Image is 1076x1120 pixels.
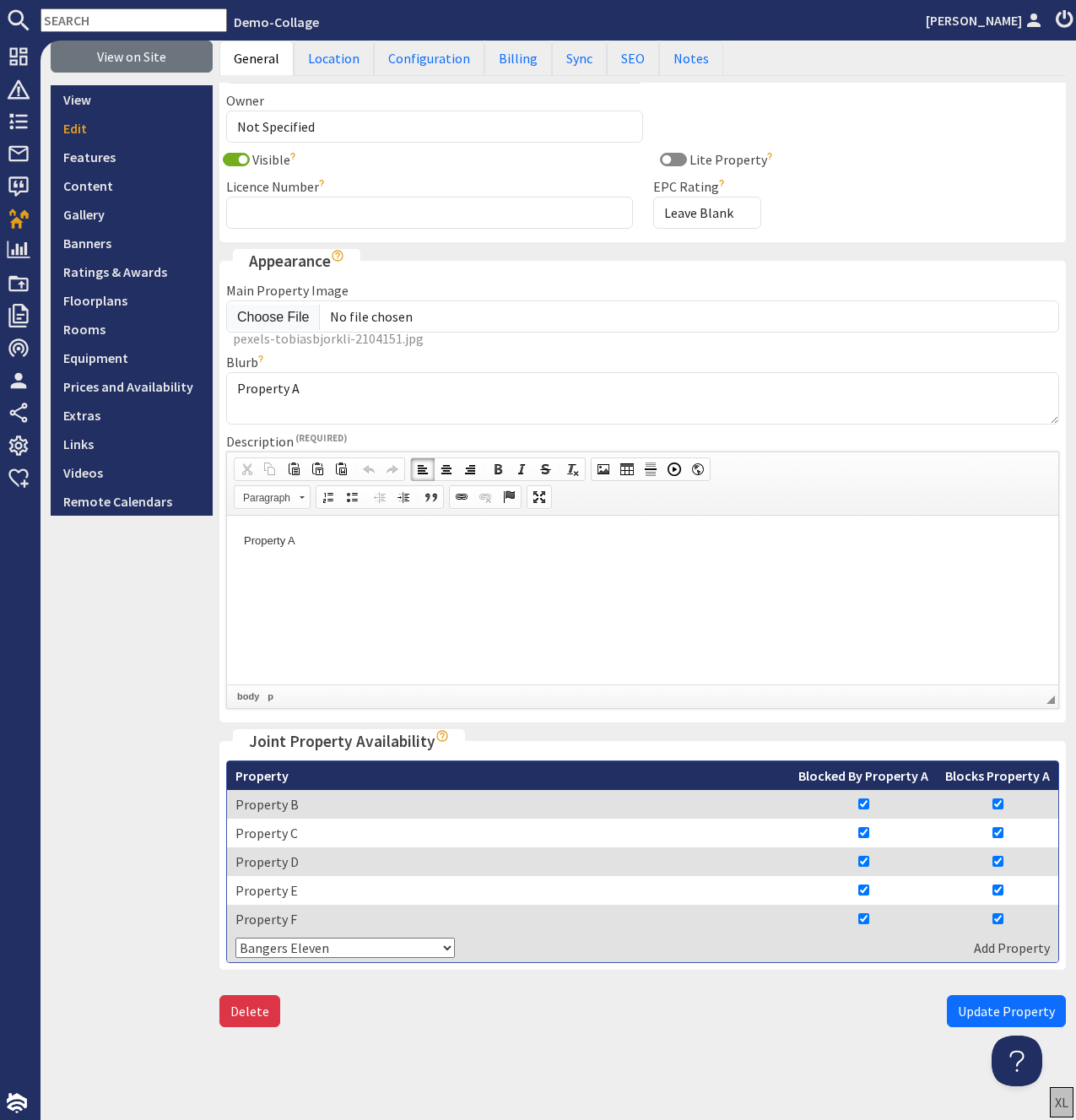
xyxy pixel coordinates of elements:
label: Licence Number [226,178,328,195]
a: Sync [552,41,607,76]
a: View on Site [51,41,213,73]
a: Insert/Remove Numbered List [316,486,340,508]
a: View [51,85,213,114]
a: Italic [510,458,533,480]
td: Property B [227,790,790,819]
a: Anchor [497,486,521,508]
a: Decrease Indent [368,486,392,508]
a: p element [264,689,277,704]
a: General [219,41,294,76]
textarea: Property A [226,372,1059,425]
a: IFrame [686,458,710,480]
a: Add Property [974,939,1050,956]
a: Paste from Word [329,458,353,480]
td: Property E [227,876,790,905]
i: Show hints [435,729,449,743]
a: Rooms [51,315,213,344]
a: Content [51,171,213,200]
label: Lite Property [687,151,776,168]
a: Copy [258,458,282,480]
th: Property [227,761,790,790]
a: Videos [51,458,213,487]
a: Gallery [51,200,213,229]
label: Main Property Image [226,282,349,299]
a: Table [615,458,639,480]
a: Notes [659,41,723,76]
label: EPC Rating [653,178,728,195]
span: pexels-tobiasbjorkli-2104151.jpg [233,330,424,347]
a: Paragraph [234,485,311,509]
a: Banners [51,229,213,257]
legend: Appearance [233,249,360,273]
i: Show hints [331,249,344,262]
a: Paste as plain text [305,458,329,480]
a: Delete [219,995,280,1027]
a: SEO [607,41,659,76]
legend: Joint Property Availability [233,729,465,754]
a: Edit [51,114,213,143]
img: staytech_i_w-64f4e8e9ee0a9c174fd5317b4b171b261742d2d393467e5bdba4413f4f884c10.svg [7,1093,27,1113]
a: Align Right [458,458,482,480]
a: Link [450,486,473,508]
a: Maximize [527,486,551,508]
a: Redo [381,458,404,480]
a: Configuration [374,41,484,76]
td: Property C [227,819,790,847]
a: Remove Format [561,458,585,480]
a: Image [592,458,615,480]
span: Paragraph [235,487,294,509]
a: Insert/Remove Bulleted List [340,486,364,508]
a: Demo-Collage [234,14,319,30]
th: Blocked By Property A [790,761,937,790]
a: Insert a Youtube, Vimeo or Dailymotion video [662,458,686,480]
a: Align Left [411,458,435,480]
a: Center [435,458,458,480]
td: Property F [227,905,790,933]
a: [PERSON_NAME] [926,10,1046,30]
a: Bold [486,458,510,480]
a: Increase Indent [392,486,415,508]
span: Resize [1046,695,1055,704]
th: Blocks Property A [937,761,1058,790]
a: Floorplans [51,286,213,315]
a: Prices and Availability [51,372,213,401]
td: Property D [227,847,790,876]
a: Equipment [51,344,213,372]
a: Extras [51,401,213,430]
input: SEARCH [41,8,227,32]
a: Remote Calendars [51,487,213,516]
label: Owner [226,92,264,109]
a: Unlink [473,486,497,508]
a: Billing [484,41,552,76]
span: Update Property [958,1003,1055,1020]
iframe: Toggle Customer Support [992,1036,1042,1086]
a: Insert Horizontal Line [639,458,662,480]
a: Block Quote [419,486,443,508]
div: XL [1055,1092,1068,1112]
a: Features [51,143,213,171]
a: Strikethrough [533,458,557,480]
a: Paste [282,458,305,480]
a: Cut [235,458,258,480]
a: Location [294,41,374,76]
label: Blurb [226,354,268,371]
label: Description [226,433,347,450]
a: Undo [357,458,381,480]
button: Update Property [947,995,1066,1027]
iframe: Rich Text Editor, property_description [227,516,1058,684]
a: body element [234,689,262,704]
a: Links [51,430,213,458]
label: Visible [250,151,300,168]
a: Ratings & Awards [51,257,213,286]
